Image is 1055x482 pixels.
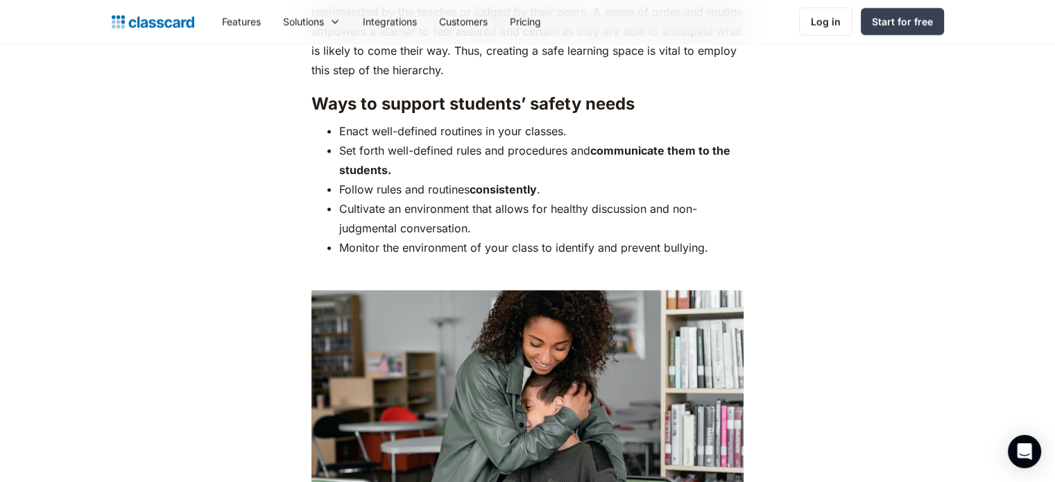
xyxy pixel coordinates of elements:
[799,8,852,36] a: Log in
[872,15,933,29] div: Start for free
[470,182,537,196] strong: consistently
[339,238,744,257] li: Monitor the environment of your class to identify and prevent bullying.
[211,6,272,37] a: Features
[861,8,944,35] a: Start for free
[311,264,744,284] p: ‍
[499,6,552,37] a: Pricing
[339,141,744,180] li: Set forth well-defined rules and procedures and
[811,15,841,29] div: Log in
[352,6,428,37] a: Integrations
[112,12,194,32] a: home
[339,144,730,177] strong: communicate them to the students.
[339,121,744,141] li: Enact well-defined routines in your classes.
[1008,435,1041,468] div: Open Intercom Messenger
[311,94,744,114] h3: Ways to support students’ safety needs
[339,180,744,199] li: Follow rules and routines .
[428,6,499,37] a: Customers
[283,15,324,29] div: Solutions
[272,6,352,37] div: Solutions
[339,199,744,238] li: Cultivate an environment that allows for healthy discussion and non-judgmental conversation.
